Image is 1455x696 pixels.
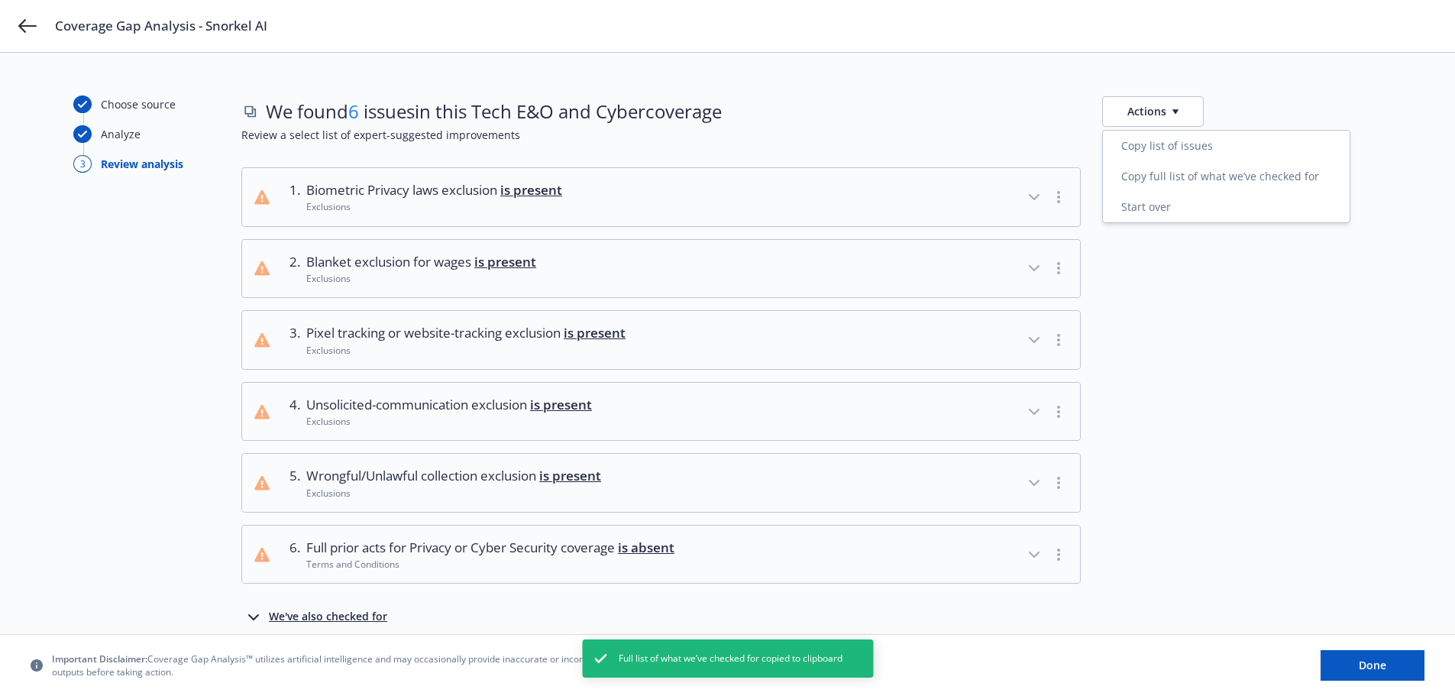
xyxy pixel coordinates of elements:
button: 1.Biometric Privacy laws exclusion is presentExclusions [242,168,1080,226]
div: 6 . [282,538,300,571]
div: 3 . [282,323,300,357]
span: Coverage Gap Analysis - Snorkel AI [55,17,267,35]
button: Done [1321,650,1424,681]
button: 4.Unsolicited-communication exclusion is presentExclusions [242,383,1080,441]
span: Full list of what we’ve checked for copied to clipboard [619,652,842,665]
span: is present [500,181,562,199]
button: Actions [1102,95,1204,127]
span: Coverage Gap Analysis™ utilizes artificial intelligence and may occasionally provide inaccurate o... [52,652,831,678]
div: 5 . [282,466,300,500]
a: Start over [1103,192,1350,222]
button: 3.Pixel tracking or website-tracking exclusion is presentExclusions [242,311,1080,369]
span: Pixel tracking or website-tracking exclusion [306,323,626,343]
div: Exclusions [306,200,562,213]
span: Wrongful/Unlawful collection exclusion [306,466,601,486]
span: Review a select list of expert-suggested improvements [241,127,1382,143]
button: 5.Wrongful/Unlawful collection exclusion is presentExclusions [242,454,1080,512]
span: is present [530,396,592,413]
button: 2.Blanket exclusion for wages is presentExclusions [242,240,1080,298]
span: is present [539,467,601,484]
div: Analyze [101,126,141,142]
div: Exclusions [306,272,536,285]
span: Important Disclaimer: [52,652,147,665]
div: We've also checked for [269,608,387,626]
span: is present [474,253,536,270]
span: is absent [618,539,674,556]
div: Exclusions [306,487,601,500]
div: Choose source [101,96,176,112]
span: is present [564,324,626,342]
div: 4 . [282,395,300,429]
span: 6 [348,99,359,124]
div: Terms and Conditions [306,558,674,571]
div: Review analysis [101,156,183,172]
span: We found issues in this Tech E&O and Cyber coverage [266,99,722,125]
div: Exclusions [306,415,592,428]
div: 2 . [282,252,300,286]
span: Blanket exclusion for wages [306,252,536,272]
div: Exclusions [306,344,626,357]
span: Done [1359,658,1386,672]
span: Full prior acts for Privacy or Cyber Security coverage [306,538,674,558]
span: Unsolicited-communication exclusion [306,395,592,415]
a: Copy full list of what we’ve checked for [1103,161,1350,192]
button: We've also checked for [244,608,387,626]
button: 6.Full prior acts for Privacy or Cyber Security coverage is absentTerms and Conditions [242,526,1080,584]
button: Actions [1102,96,1204,127]
div: 1 . [282,180,300,214]
div: 3 [73,155,92,173]
a: Copy list of issues [1103,131,1350,161]
span: Biometric Privacy laws exclusion [306,180,562,200]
